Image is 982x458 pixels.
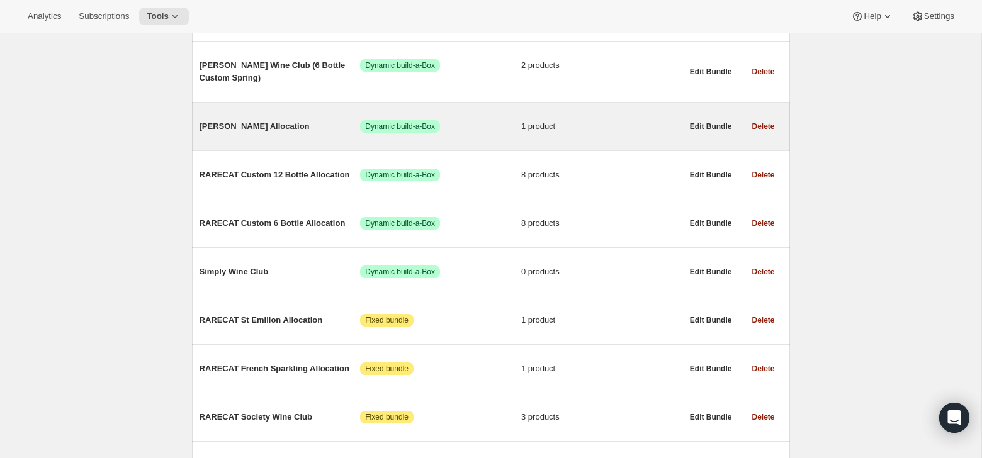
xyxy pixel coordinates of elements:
[200,59,361,84] span: [PERSON_NAME] Wine Club (6 Bottle Custom Spring)
[752,170,774,180] span: Delete
[690,267,732,277] span: Edit Bundle
[690,315,732,325] span: Edit Bundle
[365,412,409,422] span: Fixed bundle
[147,11,169,21] span: Tools
[365,60,435,70] span: Dynamic build-a-Box
[521,120,682,133] span: 1 product
[690,412,732,422] span: Edit Bundle
[200,265,361,278] span: Simply Wine Club
[744,166,782,184] button: Delete
[752,267,774,277] span: Delete
[690,364,732,374] span: Edit Bundle
[690,218,732,228] span: Edit Bundle
[365,170,435,180] span: Dynamic build-a-Box
[682,63,740,81] button: Edit Bundle
[71,8,137,25] button: Subscriptions
[939,403,969,433] div: Open Intercom Messenger
[744,63,782,81] button: Delete
[200,120,361,133] span: [PERSON_NAME] Allocation
[79,11,129,21] span: Subscriptions
[200,217,361,230] span: RARECAT Custom 6 Bottle Allocation
[521,362,682,375] span: 1 product
[682,215,740,232] button: Edit Bundle
[690,170,732,180] span: Edit Bundle
[752,364,774,374] span: Delete
[752,218,774,228] span: Delete
[365,218,435,228] span: Dynamic build-a-Box
[752,315,774,325] span: Delete
[682,311,740,329] button: Edit Bundle
[200,314,361,327] span: RARECAT St Emilion Allocation
[200,411,361,423] span: RARECAT Society Wine Club
[365,364,409,374] span: Fixed bundle
[752,412,774,422] span: Delete
[521,265,682,278] span: 0 products
[904,8,962,25] button: Settings
[365,267,435,277] span: Dynamic build-a-Box
[682,263,740,281] button: Edit Bundle
[844,8,901,25] button: Help
[521,59,682,72] span: 2 products
[690,121,732,131] span: Edit Bundle
[682,118,740,135] button: Edit Bundle
[744,118,782,135] button: Delete
[521,314,682,327] span: 1 product
[521,169,682,181] span: 8 products
[864,11,881,21] span: Help
[752,67,774,77] span: Delete
[682,360,740,377] button: Edit Bundle
[200,362,361,375] span: RARECAT French Sparkling Allocation
[744,311,782,329] button: Delete
[744,408,782,426] button: Delete
[200,169,361,181] span: RARECAT Custom 12 Bottle Allocation
[521,411,682,423] span: 3 products
[690,67,732,77] span: Edit Bundle
[20,8,69,25] button: Analytics
[365,121,435,131] span: Dynamic build-a-Box
[521,217,682,230] span: 8 products
[744,360,782,377] button: Delete
[28,11,61,21] span: Analytics
[744,215,782,232] button: Delete
[744,263,782,281] button: Delete
[682,166,740,184] button: Edit Bundle
[365,315,409,325] span: Fixed bundle
[682,408,740,426] button: Edit Bundle
[139,8,189,25] button: Tools
[924,11,954,21] span: Settings
[752,121,774,131] span: Delete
